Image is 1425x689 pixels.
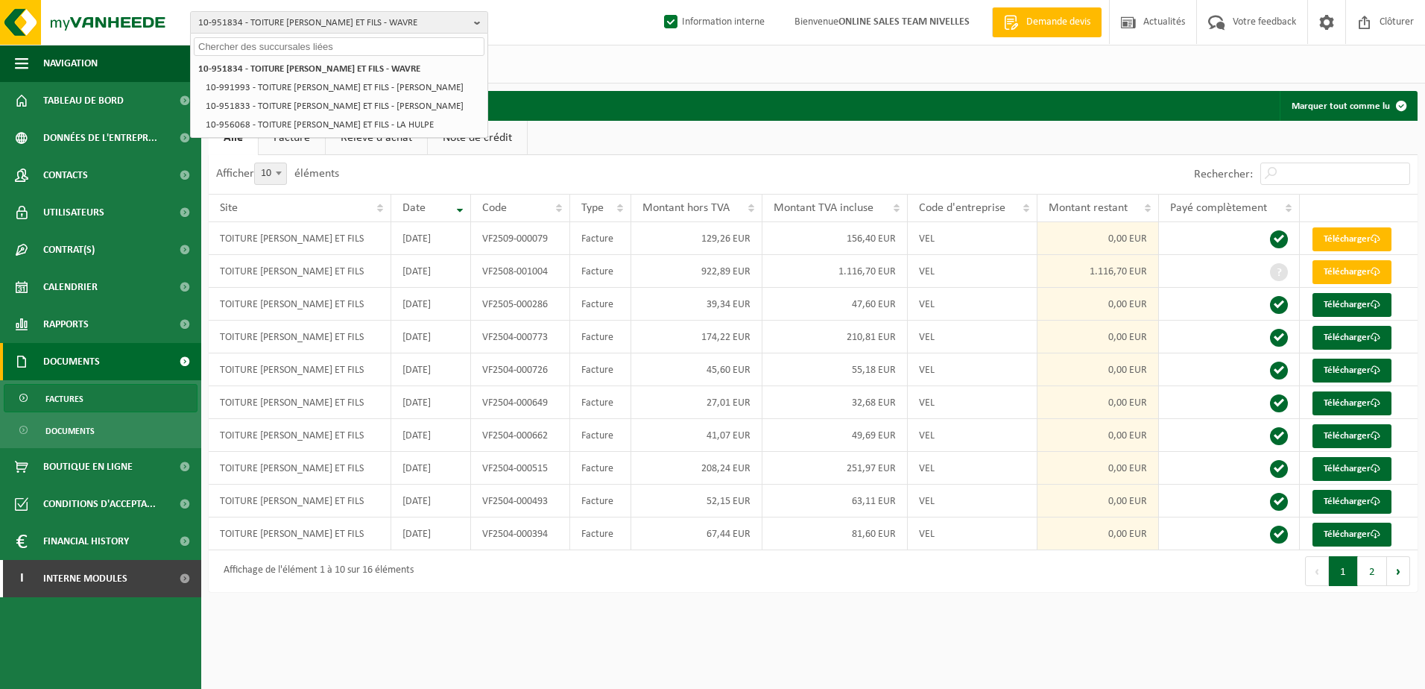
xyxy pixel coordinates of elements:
[570,288,631,321] td: Facture
[4,384,198,412] a: Factures
[198,12,468,34] span: 10-951834 - TOITURE [PERSON_NAME] ET FILS - WAVRE
[631,386,762,419] td: 27,01 EUR
[762,386,908,419] td: 32,68 EUR
[908,222,1037,255] td: VEL
[1023,15,1094,30] span: Demande devis
[43,157,88,194] span: Contacts
[570,321,631,353] td: Facture
[1170,202,1267,214] span: Payé complètement
[908,419,1037,452] td: VEL
[391,419,471,452] td: [DATE]
[216,168,339,180] label: Afficher éléments
[209,288,391,321] td: TOITURE [PERSON_NAME] ET FILS
[1037,517,1159,550] td: 0,00 EUR
[908,288,1037,321] td: VEL
[1312,293,1391,317] a: Télécharger
[326,121,427,155] a: Relevé d'achat
[1037,288,1159,321] td: 0,00 EUR
[762,321,908,353] td: 210,81 EUR
[1312,523,1391,547] a: Télécharger
[1387,556,1410,586] button: Next
[661,11,765,34] label: Information interne
[1312,326,1391,350] a: Télécharger
[471,222,571,255] td: VF2509-000079
[391,452,471,485] td: [DATE]
[220,202,238,214] span: Site
[1037,222,1159,255] td: 0,00 EUR
[43,560,127,597] span: Interne modules
[631,321,762,353] td: 174,22 EUR
[908,452,1037,485] td: VEL
[992,7,1102,37] a: Demande devis
[1312,490,1391,514] a: Télécharger
[391,485,471,517] td: [DATE]
[209,452,391,485] td: TOITURE [PERSON_NAME] ET FILS
[43,306,89,343] span: Rapports
[194,37,484,56] input: Chercher des succursales liées
[43,119,157,157] span: Données de l'entrepr...
[391,288,471,321] td: [DATE]
[209,255,391,288] td: TOITURE [PERSON_NAME] ET FILS
[471,255,571,288] td: VF2508-001004
[209,386,391,419] td: TOITURE [PERSON_NAME] ET FILS
[43,82,124,119] span: Tableau de bord
[1312,391,1391,415] a: Télécharger
[201,116,484,134] li: 10-956068 - TOITURE [PERSON_NAME] ET FILS - LA HULPE
[471,419,571,452] td: VF2504-000662
[570,386,631,419] td: Facture
[1037,419,1159,452] td: 0,00 EUR
[428,121,527,155] a: Note de crédit
[1312,260,1391,284] a: Télécharger
[631,485,762,517] td: 52,15 EUR
[43,448,133,485] span: Boutique en ligne
[762,353,908,386] td: 55,18 EUR
[190,11,488,34] button: 10-951834 - TOITURE [PERSON_NAME] ET FILS - WAVRE
[1037,485,1159,517] td: 0,00 EUR
[471,386,571,419] td: VF2504-000649
[43,194,104,231] span: Utilisateurs
[570,419,631,452] td: Facture
[209,321,391,353] td: TOITURE [PERSON_NAME] ET FILS
[1194,169,1253,180] label: Rechercher:
[391,255,471,288] td: [DATE]
[471,452,571,485] td: VF2504-000515
[254,163,287,185] span: 10
[762,485,908,517] td: 63,11 EUR
[642,202,730,214] span: Montant hors TVA
[1329,556,1358,586] button: 1
[43,523,129,560] span: Financial History
[471,517,571,550] td: VF2504-000394
[1280,91,1416,121] button: Marquer tout comme lu
[1037,452,1159,485] td: 0,00 EUR
[570,353,631,386] td: Facture
[216,558,414,585] div: Affichage de l'élément 1 à 10 sur 16 éléments
[259,121,325,155] a: Facture
[570,452,631,485] td: Facture
[45,417,95,445] span: Documents
[391,517,471,550] td: [DATE]
[581,202,604,214] span: Type
[631,353,762,386] td: 45,60 EUR
[209,485,391,517] td: TOITURE [PERSON_NAME] ET FILS
[631,452,762,485] td: 208,24 EUR
[1312,457,1391,481] a: Télécharger
[209,353,391,386] td: TOITURE [PERSON_NAME] ET FILS
[631,255,762,288] td: 922,89 EUR
[908,517,1037,550] td: VEL
[838,16,970,28] strong: ONLINE SALES TEAM NIVELLES
[774,202,873,214] span: Montant TVA incluse
[471,485,571,517] td: VF2504-000493
[201,97,484,116] li: 10-951833 - TOITURE [PERSON_NAME] ET FILS - [PERSON_NAME]
[762,452,908,485] td: 251,97 EUR
[4,416,198,444] a: Documents
[762,419,908,452] td: 49,69 EUR
[201,78,484,97] li: 10-991993 - TOITURE [PERSON_NAME] ET FILS - [PERSON_NAME]
[631,517,762,550] td: 67,44 EUR
[391,222,471,255] td: [DATE]
[570,485,631,517] td: Facture
[762,288,908,321] td: 47,60 EUR
[1049,202,1128,214] span: Montant restant
[762,517,908,550] td: 81,60 EUR
[43,231,95,268] span: Contrat(s)
[570,517,631,550] td: Facture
